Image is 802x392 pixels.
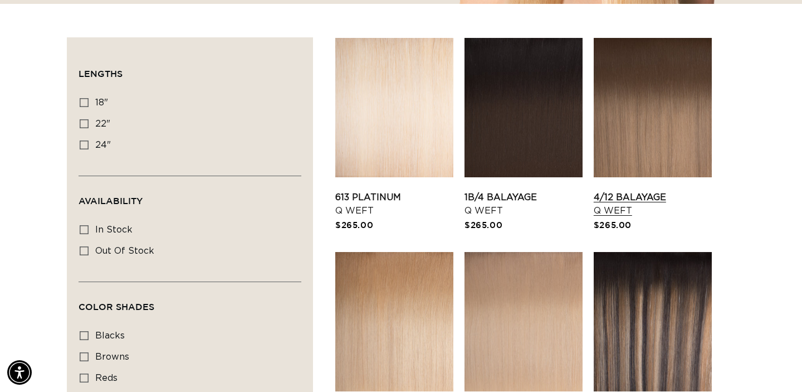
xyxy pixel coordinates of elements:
[79,176,301,216] summary: Availability (0 selected)
[464,191,583,217] a: 1B/4 Balayage Q Weft
[95,225,133,234] span: In stock
[594,191,712,217] a: 4/12 Balayage Q Weft
[7,360,32,385] div: Accessibility Menu
[95,374,118,383] span: reds
[95,141,111,149] span: 24"
[95,98,108,107] span: 18"
[79,69,123,79] span: Lengths
[79,49,301,89] summary: Lengths (0 selected)
[335,191,453,217] a: 613 Platinum Q Weft
[79,302,154,312] span: Color Shades
[79,282,301,322] summary: Color Shades (0 selected)
[95,119,110,128] span: 22"
[95,352,129,361] span: browns
[79,196,143,206] span: Availability
[95,331,125,340] span: blacks
[95,246,154,255] span: Out of stock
